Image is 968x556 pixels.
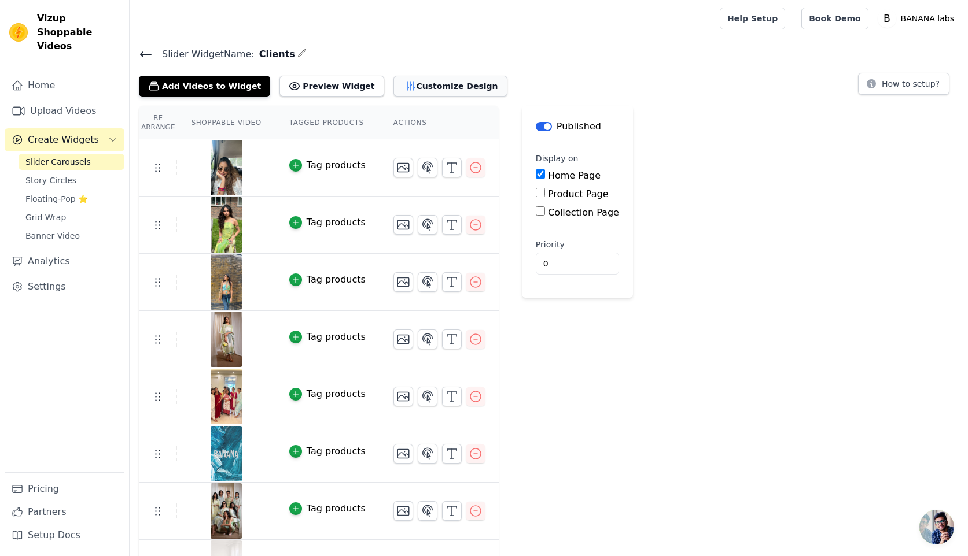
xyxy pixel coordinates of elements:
[896,8,959,29] p: BANANA labs
[25,230,80,242] span: Banner Video
[307,444,366,458] div: Tag products
[28,133,99,147] span: Create Widgets
[858,81,949,92] a: How to setup?
[25,175,76,186] span: Story Circles
[9,23,28,42] img: Vizup
[720,8,785,29] a: Help Setup
[393,387,413,406] button: Change Thumbnail
[393,329,413,349] button: Change Thumbnail
[139,106,177,139] th: Re Arrange
[297,46,307,62] div: Edit Name
[919,510,954,544] div: Open chat
[210,254,242,310] img: reel-preview-silkwaves-india.myshopify.com-3698294894302304032_2771277028.jpeg
[307,158,366,172] div: Tag products
[255,47,295,61] span: Clients
[19,191,124,207] a: Floating-Pop ⭐
[210,426,242,481] img: reel-preview-silkwaves-india.myshopify.com-3692380216959127102_2771277028.jpeg
[19,209,124,225] a: Grid Wrap
[210,140,242,195] img: reel-preview-silkwaves-india.myshopify.com-3703362302679906356_532558208.jpeg
[153,47,255,61] span: Slider Widget Name:
[393,444,413,464] button: Change Thumbnail
[307,502,366,516] div: Tag products
[279,76,384,97] button: Preview Widget
[5,477,124,501] a: Pricing
[210,369,242,424] img: reel-preview-silkwaves-india.myshopify.com-3695227128800185985_2771277028.jpeg
[139,76,270,97] button: Add Videos to Widget
[5,128,124,151] button: Create Widgets
[177,106,275,139] th: Shoppable Video
[210,312,242,367] img: reel-preview-silkwaves-india.myshopify.com-3681541090278057809_2771277028.jpeg
[5,501,124,524] a: Partners
[25,193,88,205] span: Floating-Pop ⭐
[19,172,124,188] a: Story Circles
[548,207,619,218] label: Collection Page
[393,272,413,292] button: Change Thumbnail
[858,73,949,95] button: How to setup?
[210,483,242,539] img: reel-preview-silkwaves-india.myshopify.com-3675853647155417373_2771277028.jpeg
[289,273,366,287] button: Tag products
[289,216,366,229] button: Tag products
[210,197,242,253] img: reel-preview-silkwaves-india.myshopify.com-3697623999086776422_2771277028.jpeg
[536,239,619,250] label: Priority
[548,170,601,181] label: Home Page
[275,106,380,139] th: Tagged Products
[393,215,413,235] button: Change Thumbnail
[536,153,579,164] legend: Display on
[25,156,91,168] span: Slider Carousels
[307,330,366,344] div: Tag products
[5,250,124,273] a: Analytics
[5,275,124,298] a: Settings
[393,76,507,97] button: Customize Design
[393,501,413,521] button: Change Thumbnail
[884,13,890,24] text: B
[307,387,366,401] div: Tag products
[25,212,66,223] span: Grid Wrap
[548,188,609,199] label: Product Page
[37,12,120,53] span: Vizup Shoppable Videos
[557,120,601,134] p: Published
[5,524,124,547] a: Setup Docs
[289,158,366,172] button: Tag products
[289,502,366,516] button: Tag products
[878,8,959,29] button: B BANANA labs
[380,106,499,139] th: Actions
[801,8,868,29] a: Book Demo
[289,330,366,344] button: Tag products
[393,158,413,177] button: Change Thumbnail
[19,228,124,244] a: Banner Video
[5,74,124,97] a: Home
[307,216,366,229] div: Tag products
[289,444,366,458] button: Tag products
[5,99,124,123] a: Upload Videos
[307,273,366,287] div: Tag products
[289,387,366,401] button: Tag products
[19,154,124,170] a: Slider Carousels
